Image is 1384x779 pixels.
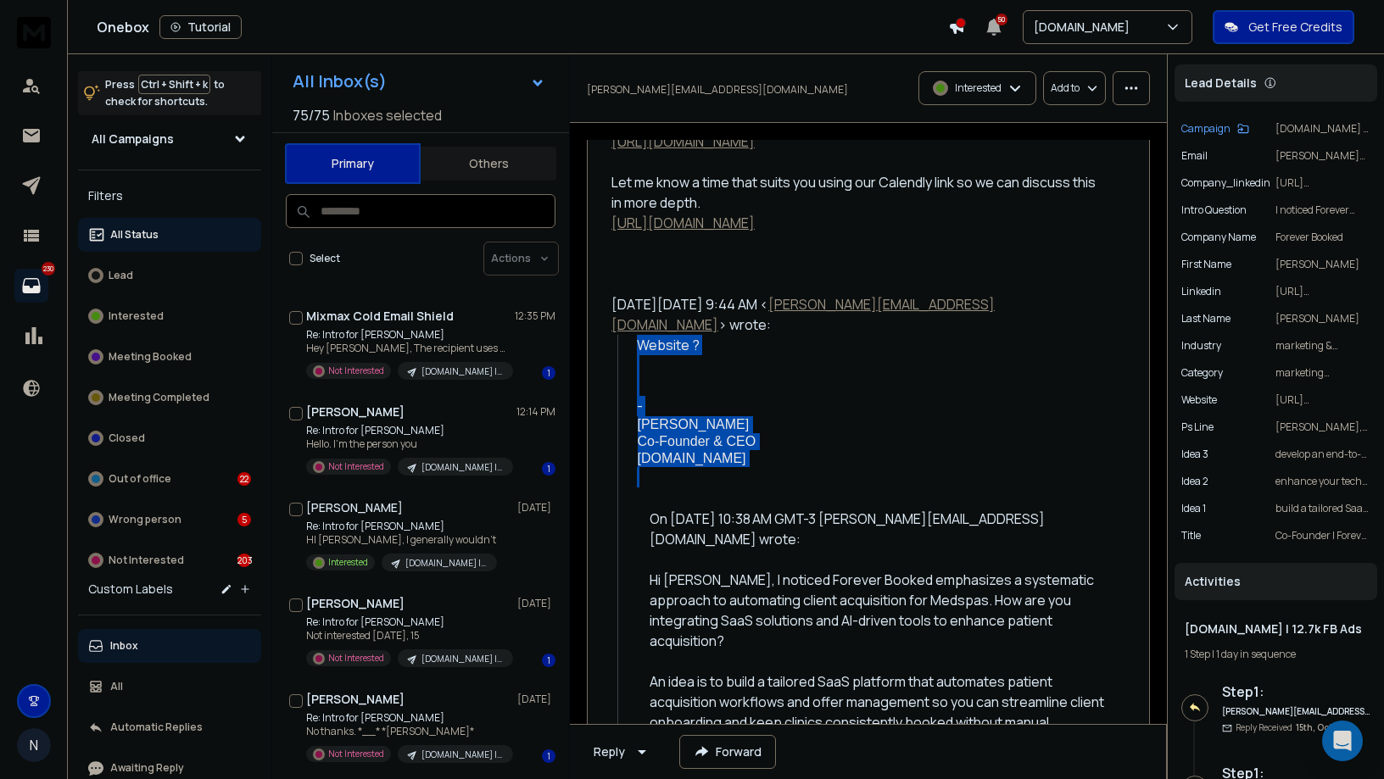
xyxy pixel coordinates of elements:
button: All [78,670,261,704]
p: Out of office [109,472,171,486]
span: 75 / 75 [293,105,330,125]
p: Idea 3 [1181,448,1208,461]
button: All Status [78,218,261,252]
div: 1 [542,462,555,476]
p: Get Free Credits [1248,19,1342,36]
button: Tutorial [159,15,242,39]
p: [DOMAIN_NAME] [1034,19,1136,36]
button: Inbox [78,629,261,663]
a: [PERSON_NAME][EMAIL_ADDRESS][DOMAIN_NAME] [611,295,995,334]
p: title [1181,529,1201,543]
h3: Filters [78,184,261,208]
h6: Step 1 : [1222,682,1370,702]
p: First Name [1181,258,1231,271]
div: [DOMAIN_NAME] [638,450,1107,467]
div: Activities [1175,563,1377,600]
button: Wrong person5 [78,503,261,537]
button: All Campaigns [78,122,261,156]
p: Closed [109,431,145,445]
p: Not Interested [328,364,384,377]
p: 230 [42,262,55,275]
p: Interested [109,309,164,323]
p: Email [1181,149,1208,163]
p: 12:35 PM [515,309,555,323]
h1: [PERSON_NAME] [306,403,405,420]
h1: [DOMAIN_NAME] | 12.7k FB Ads [1185,620,1367,637]
div: [PERSON_NAME] [638,416,1107,433]
div: 1 [542,366,555,380]
p: Press to check for shortcuts. [105,76,225,110]
p: No thanks. *__* *[PERSON_NAME]* [306,725,510,738]
span: 15th, Oct [1296,721,1332,733]
span: 1 day in sequence [1216,647,1296,661]
p: [DATE] [517,693,555,706]
div: 1 [542,654,555,667]
p: Hey [PERSON_NAME], The recipient uses Mixmax [306,342,510,355]
h1: [PERSON_NAME] [306,691,405,708]
p: Category [1181,366,1223,380]
p: Re: Intro for [PERSON_NAME] [306,424,510,437]
p: [DOMAIN_NAME] | 12.7k FB Ads [405,557,487,570]
p: [PERSON_NAME][EMAIL_ADDRESS][DOMAIN_NAME] [1275,149,1370,163]
p: [URL][DOMAIN_NAME][PERSON_NAME] [1275,285,1370,298]
h1: All Inbox(s) [293,73,387,90]
p: Not Interested [109,554,184,567]
h1: Mixmax Cold Email Shield [306,308,454,325]
p: Not interested [DATE], 15 [306,629,510,643]
p: Idea 1 [1181,502,1206,515]
p: Re: Intro for [PERSON_NAME] [306,520,497,533]
p: Re: Intro for [PERSON_NAME] [306,615,510,629]
button: Others [421,145,556,182]
div: | [1185,648,1367,661]
p: Campaign [1181,122,1231,136]
p: Awaiting Reply [110,761,184,775]
div: Reply [594,743,625,760]
p: Intro Question [1181,203,1247,217]
div: Open Intercom Messenger [1322,721,1363,761]
div: Onebox [97,15,948,39]
button: Closed [78,421,261,455]
p: Not Interested [328,748,384,760]
p: Not Interested [328,652,384,665]
button: All Inbox(s) [279,64,559,98]
span: Ctrl + Shift + k [138,75,210,94]
p: linkedin [1181,285,1221,298]
p: Meeting Completed [109,391,209,404]
p: Not Interested [328,460,384,473]
div: Website ? [637,335,1108,355]
p: 12:14 PM [516,405,555,419]
p: [DATE] [517,597,555,610]
h1: [PERSON_NAME] [306,595,405,612]
div: Thanks [PERSON_NAME]. Here is our website: Let me know a time that suits you using our Calendly l... [611,70,1107,253]
p: [DOMAIN_NAME] | 12.7k FB Ads [421,365,503,378]
p: develop an end-to-end growth system integrating your website, marketing automation, and proprieta... [1275,448,1370,461]
p: Last Name [1181,312,1231,326]
p: I noticed Forever Booked emphasizes a systematic approach to automating client acquisition for Me... [1275,203,1370,217]
button: Primary [285,143,421,184]
label: Select [310,252,340,265]
div: 22 [237,472,251,486]
button: Campaign [1181,122,1249,136]
p: [URL][DOMAIN_NAME] [1275,176,1370,190]
div: [DATE][DATE] 9:44 AM < > wrote: [611,294,1107,335]
p: Ps Line [1181,420,1214,434]
p: [DOMAIN_NAME] | 12.7k FB Ads [1275,122,1370,136]
button: Meeting Booked [78,340,261,374]
p: Meeting Booked [109,350,192,364]
h6: [PERSON_NAME][EMAIL_ADDRESS][DOMAIN_NAME] [1222,705,1370,718]
button: N [17,728,51,762]
button: Reply [580,735,666,769]
h1: [PERSON_NAME] [306,499,403,516]
p: Interested [328,556,368,569]
button: Interested [78,299,261,333]
span: 50 [996,14,1007,25]
p: HI [PERSON_NAME], I generally wouldn’t [306,533,497,547]
a: 230 [14,269,48,303]
button: Get Free Credits [1213,10,1354,44]
button: Forward [679,735,776,769]
p: Wrong person [109,513,181,526]
p: [PERSON_NAME] [1275,258,1370,271]
p: marketing companies [1275,366,1370,380]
